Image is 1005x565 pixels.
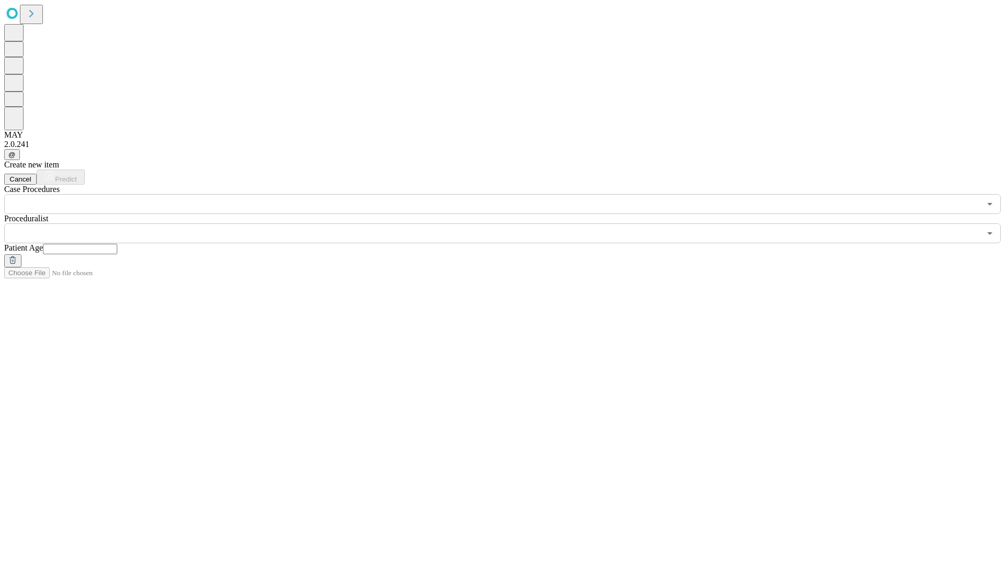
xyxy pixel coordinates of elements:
[982,197,997,211] button: Open
[8,151,16,159] span: @
[4,130,1001,140] div: MAY
[4,243,43,252] span: Patient Age
[4,140,1001,149] div: 2.0.241
[4,160,59,169] span: Create new item
[4,214,48,223] span: Proceduralist
[4,174,37,185] button: Cancel
[4,185,60,194] span: Scheduled Procedure
[55,175,76,183] span: Predict
[37,169,85,185] button: Predict
[9,175,31,183] span: Cancel
[4,149,20,160] button: @
[982,226,997,241] button: Open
